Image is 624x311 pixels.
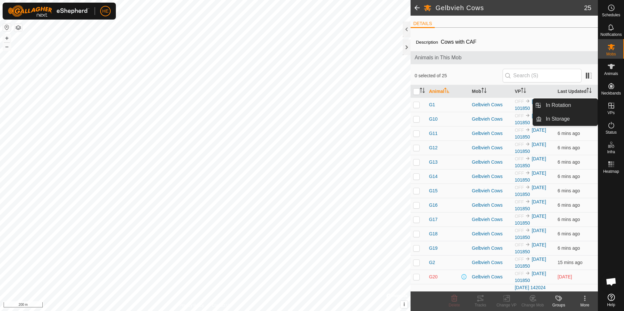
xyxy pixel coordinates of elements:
[525,141,530,147] img: to
[179,303,204,308] a: Privacy Policy
[515,156,546,168] a: [DATE] 101850
[411,20,434,28] li: DETAILS
[515,285,546,290] a: [DATE] 142024
[558,217,580,222] span: 15 Sept 2025, 11:53 am
[598,291,624,309] a: Help
[558,159,580,165] span: 15 Sept 2025, 11:53 am
[525,256,530,261] img: to
[515,185,546,197] a: [DATE] 101850
[515,99,546,111] a: [DATE] 101850
[558,145,580,150] span: 15 Sept 2025, 11:53 am
[3,43,11,51] button: –
[558,188,580,193] span: 15 Sept 2025, 11:53 am
[429,274,437,280] span: G20
[429,216,437,223] span: G17
[546,302,572,308] div: Groups
[601,91,621,95] span: Neckbands
[515,127,524,133] span: OFF
[438,37,479,47] span: Cows with CAF
[607,150,615,154] span: Infra
[525,170,530,175] img: to
[525,127,530,132] img: to
[416,40,438,45] label: Description
[525,271,530,276] img: to
[607,303,615,307] span: Help
[533,99,598,112] li: In Rotation
[472,159,509,166] div: Gelbvieh Cows
[14,24,22,32] button: Map Layers
[3,23,11,31] button: Reset Map
[414,54,594,62] span: Animals in This Mob
[429,202,437,209] span: G16
[472,130,509,137] div: Gelbvieh Cows
[525,156,530,161] img: to
[429,230,437,237] span: G18
[515,113,546,125] a: [DATE] 101850
[515,271,524,276] span: OFF
[3,34,11,42] button: +
[525,98,530,104] img: to
[515,99,524,104] span: OFF
[515,228,546,240] a: [DATE] 101850
[604,72,618,76] span: Animals
[429,116,437,123] span: G10
[533,112,598,126] li: In Storage
[558,260,583,265] span: 15 Sept 2025, 11:44 am
[603,170,619,173] span: Heatmap
[512,85,555,98] th: VP
[429,259,435,266] span: G2
[472,101,509,108] div: Gelbvieh Cows
[584,3,591,13] span: 25
[546,101,571,109] span: In Rotation
[555,85,598,98] th: Last Updated
[429,159,437,166] span: G13
[472,173,509,180] div: Gelbvieh Cows
[558,231,580,236] span: 15 Sept 2025, 11:53 am
[605,130,616,134] span: Status
[515,142,546,154] a: [DATE] 101850
[429,245,437,252] span: G19
[515,214,546,226] a: [DATE] 101850
[515,199,524,204] span: OFF
[558,174,580,179] span: 15 Sept 2025, 11:53 am
[515,127,546,140] a: [DATE] 101850
[472,144,509,151] div: Gelbvieh Cows
[429,187,437,194] span: G15
[503,69,582,82] input: Search (S)
[420,89,425,94] p-sorticon: Activate to sort
[521,89,526,94] p-sorticon: Activate to sort
[515,242,546,254] a: [DATE] 101850
[102,8,108,15] span: HE
[520,302,546,308] div: Change Mob
[558,202,580,208] span: 15 Sept 2025, 11:53 am
[493,302,520,308] div: Change VP
[444,89,449,94] p-sorticon: Activate to sort
[472,245,509,252] div: Gelbvieh Cows
[525,213,530,218] img: to
[525,185,530,190] img: to
[515,185,524,190] span: OFF
[472,274,509,280] div: Gelbvieh Cows
[515,214,524,219] span: OFF
[426,85,469,98] th: Animal
[472,216,509,223] div: Gelbvieh Cows
[472,116,509,123] div: Gelbvieh Cows
[515,113,524,118] span: OFF
[449,303,460,307] span: Delete
[558,131,580,136] span: 15 Sept 2025, 11:53 am
[542,112,598,126] a: In Storage
[429,130,437,137] span: G11
[525,113,530,118] img: to
[400,301,408,308] button: i
[525,228,530,233] img: to
[429,101,435,108] span: G1
[414,72,502,79] span: 0 selected of 25
[546,115,570,123] span: In Storage
[515,271,546,283] a: [DATE] 101850
[515,170,524,176] span: OFF
[525,199,530,204] img: to
[515,242,524,247] span: OFF
[467,302,493,308] div: Tracks
[429,291,437,298] span: G21
[472,259,509,266] div: Gelbvieh Cows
